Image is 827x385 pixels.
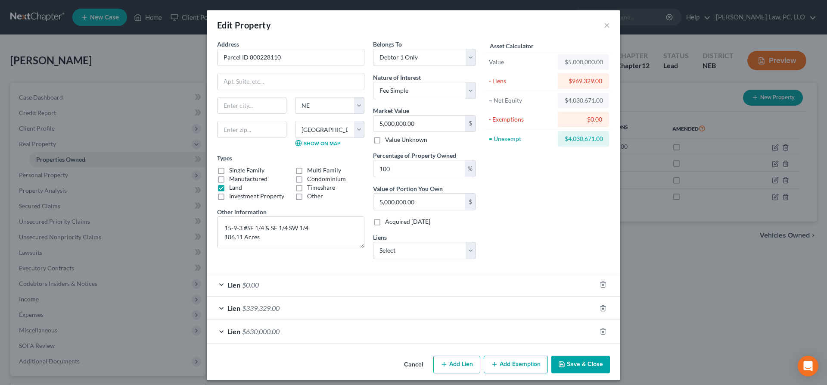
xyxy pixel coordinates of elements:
div: $4,030,671.00 [565,96,602,105]
div: % [465,160,476,177]
button: × [604,20,610,30]
label: Asset Calculator [490,41,534,50]
label: Timeshare [307,183,335,192]
a: Show on Map [295,140,340,147]
input: Enter city... [218,97,286,114]
input: Enter address... [218,49,364,66]
div: $4,030,671.00 [565,135,602,143]
input: Enter zip... [217,121,286,138]
input: 0.00 [373,116,465,132]
div: $0.00 [565,115,602,124]
div: - Exemptions [489,115,554,124]
span: Address [217,41,239,48]
div: $ [465,116,476,132]
div: - Liens [489,77,554,85]
div: $ [465,194,476,210]
button: Add Lien [433,356,480,374]
input: 0.00 [373,160,465,177]
span: Belongs To [373,41,402,48]
input: Apt, Suite, etc... [218,73,364,90]
button: Cancel [397,357,430,374]
div: Open Intercom Messenger [798,356,818,376]
label: Market Value [373,106,409,115]
span: $630,000.00 [242,327,280,335]
label: Multi Family [307,166,341,175]
button: Save & Close [551,356,610,374]
label: Land [229,183,242,192]
label: Condominium [307,175,346,183]
span: Lien [227,281,240,289]
div: = Net Equity [489,96,554,105]
button: Add Exemption [484,356,548,374]
label: Value of Portion You Own [373,184,443,193]
label: Liens [373,233,387,242]
label: Nature of Interest [373,73,421,82]
label: Single Family [229,166,264,175]
div: Value [489,58,554,66]
label: Acquired [DATE] [385,217,430,226]
div: $969,329.00 [565,77,602,85]
label: Value Unknown [385,135,427,144]
label: Other [307,192,323,200]
div: Edit Property [217,19,271,31]
input: 0.00 [373,194,465,210]
label: Investment Property [229,192,284,200]
span: Lien [227,327,240,335]
label: Manufactured [229,175,267,183]
span: $0.00 [242,281,259,289]
span: $339,329.00 [242,304,280,312]
div: = Unexempt [489,135,554,143]
div: $5,000,000.00 [565,58,602,66]
label: Types [217,153,232,163]
span: Lien [227,304,240,312]
label: Percentage of Property Owned [373,151,456,160]
label: Other information [217,207,267,216]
